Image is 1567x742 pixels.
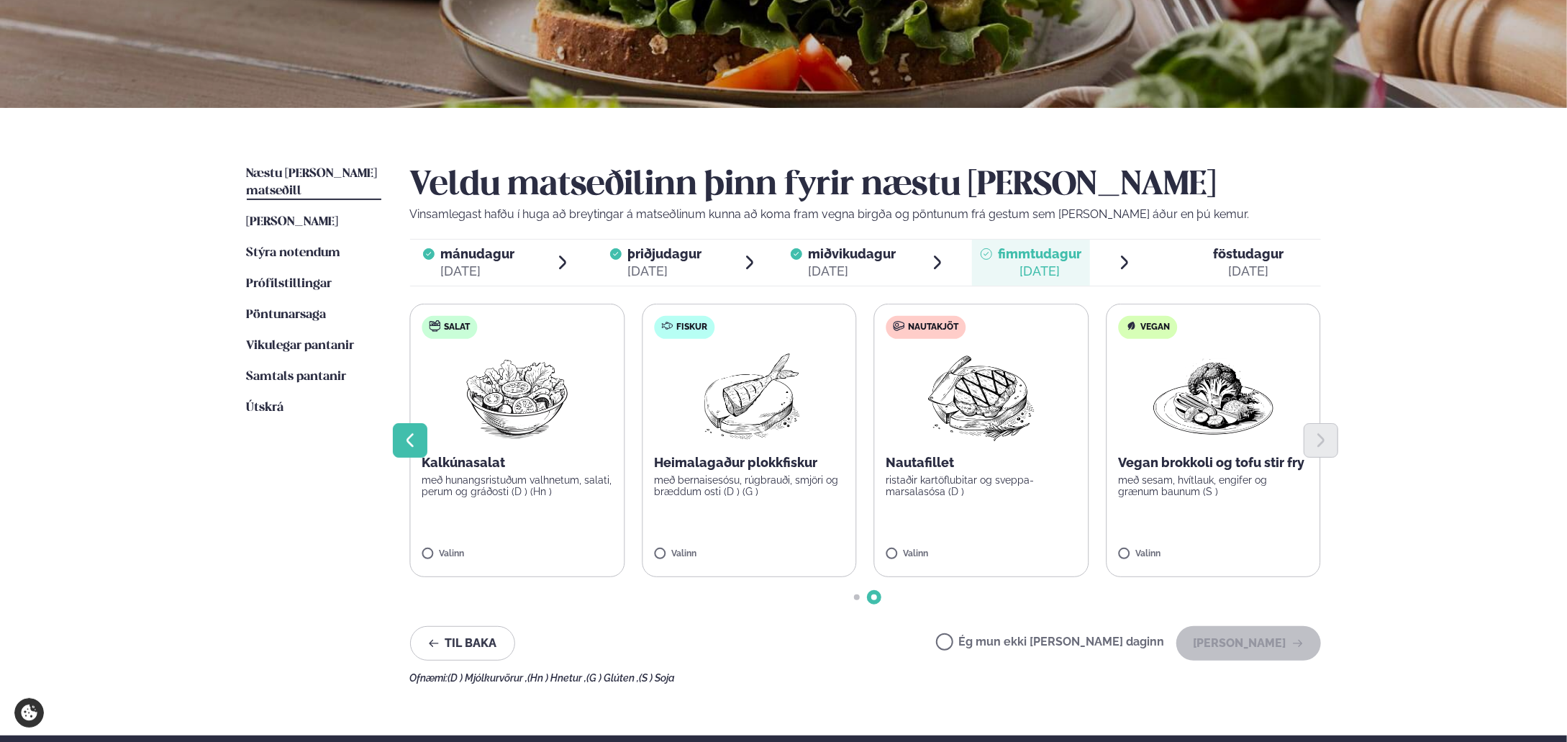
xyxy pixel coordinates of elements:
[676,322,707,333] span: Fiskur
[410,166,1321,206] h2: Veldu matseðilinn þinn fyrir næstu [PERSON_NAME]
[640,672,676,684] span: (S ) Soja
[422,454,613,471] p: Kalkúnasalat
[1150,350,1276,443] img: Vegan.png
[654,474,845,497] p: með bernaisesósu, rúgbrauði, smjöri og bræddum osti (D ) (G )
[1118,474,1309,497] p: með sesam, hvítlauk, engifer og grænum baunum (S )
[1213,263,1284,280] div: [DATE]
[445,322,471,333] span: Salat
[247,399,284,417] a: Útskrá
[998,263,1081,280] div: [DATE]
[587,672,640,684] span: (G ) Glúten ,
[247,368,347,386] a: Samtals pantanir
[1304,423,1338,458] button: Next slide
[410,206,1321,223] p: Vinsamlegast hafðu í huga að breytingar á matseðlinum kunna að koma fram vegna birgða og pöntunum...
[627,263,701,280] div: [DATE]
[247,168,378,197] span: Næstu [PERSON_NAME] matseðill
[654,454,845,471] p: Heimalagaður plokkfiskur
[909,322,959,333] span: Nautakjöt
[410,672,1321,684] div: Ofnæmi:
[1140,322,1170,333] span: Vegan
[14,698,44,728] a: Cookie settings
[448,672,528,684] span: (D ) Mjólkurvörur ,
[247,371,347,383] span: Samtals pantanir
[247,309,327,321] span: Pöntunarsaga
[247,276,332,293] a: Prófílstillingar
[1118,454,1309,471] p: Vegan brokkoli og tofu stir fry
[247,278,332,290] span: Prófílstillingar
[894,320,905,332] img: beef.svg
[1176,626,1321,661] button: [PERSON_NAME]
[440,246,514,261] span: mánudagur
[1125,320,1137,332] img: Vegan.svg
[886,454,1077,471] p: Nautafillet
[661,320,673,332] img: fish.svg
[998,246,1081,261] span: fimmtudagur
[854,594,860,600] span: Go to slide 1
[627,246,701,261] span: þriðjudagur
[422,474,613,497] p: með hunangsristuðum valhnetum, salati, perum og gráðosti (D ) (Hn )
[247,216,339,228] span: [PERSON_NAME]
[393,423,427,458] button: Previous slide
[440,263,514,280] div: [DATE]
[247,245,341,262] a: Stýra notendum
[247,247,341,259] span: Stýra notendum
[247,307,327,324] a: Pöntunarsaga
[1213,246,1284,261] span: föstudagur
[886,474,1077,497] p: ristaðir kartöflubitar og sveppa- marsalasósa (D )
[247,166,381,200] a: Næstu [PERSON_NAME] matseðill
[871,594,877,600] span: Go to slide 2
[247,338,355,355] a: Vikulegar pantanir
[247,340,355,352] span: Vikulegar pantanir
[247,214,339,231] a: [PERSON_NAME]
[808,263,896,280] div: [DATE]
[528,672,587,684] span: (Hn ) Hnetur ,
[808,246,896,261] span: miðvikudagur
[430,320,441,332] img: salad.svg
[917,350,1045,443] img: Beef-Meat.png
[686,350,813,443] img: Fish.png
[453,350,581,443] img: Salad.png
[410,626,515,661] button: Til baka
[247,402,284,414] span: Útskrá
